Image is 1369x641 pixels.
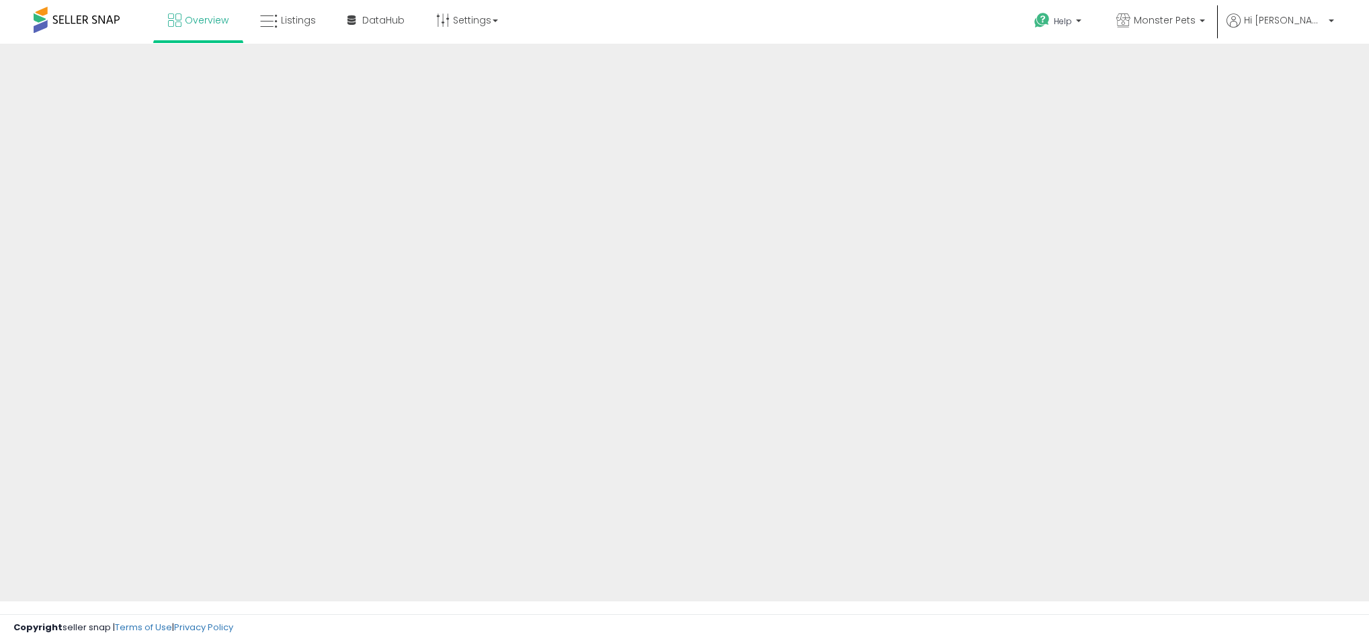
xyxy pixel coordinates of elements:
span: Hi [PERSON_NAME] [1244,13,1325,27]
i: Get Help [1034,12,1050,29]
span: Listings [281,13,316,27]
span: Help [1054,15,1072,27]
a: Hi [PERSON_NAME] [1227,13,1334,44]
span: DataHub [362,13,405,27]
span: Monster Pets [1134,13,1196,27]
span: Overview [185,13,229,27]
a: Help [1024,2,1095,44]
